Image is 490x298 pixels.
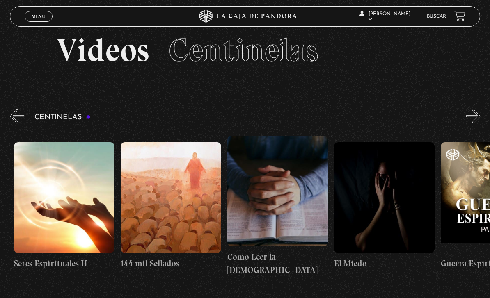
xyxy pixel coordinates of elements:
button: Previous [10,109,24,123]
a: Buscar [427,14,446,19]
a: Seres Espirituales II [14,130,114,283]
h3: Centinelas [34,114,91,121]
h4: El Miedo [334,257,435,270]
a: 144 mil Sellados [121,130,221,283]
span: Cerrar [29,20,48,26]
h2: Videos [57,34,433,66]
a: Como Leer la [DEMOGRAPHIC_DATA] [227,130,328,283]
span: Centinelas [169,30,318,70]
span: Menu [32,14,45,19]
span: [PERSON_NAME] [359,11,410,22]
a: View your shopping cart [454,11,465,22]
h4: 144 mil Sellados [121,257,221,270]
h4: Como Leer la [DEMOGRAPHIC_DATA] [227,250,328,276]
a: El Miedo [334,130,435,283]
h4: Seres Espirituales II [14,257,114,270]
button: Next [466,109,481,123]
